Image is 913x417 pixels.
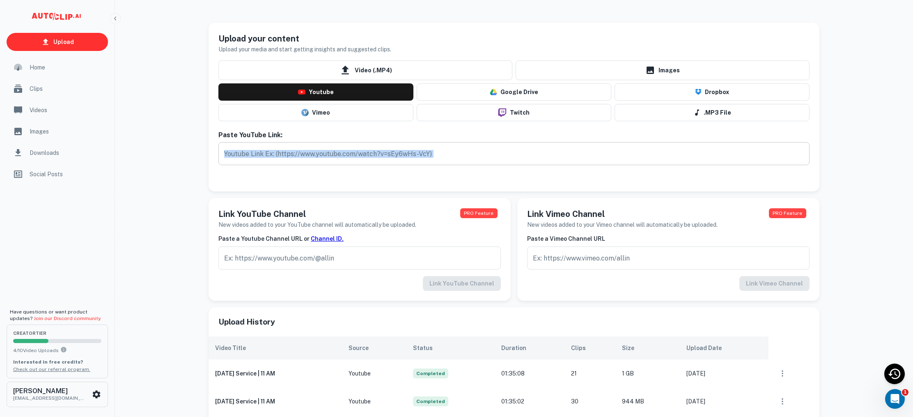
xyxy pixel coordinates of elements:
h6: Paste YouTube Link: [218,131,810,139]
p: Interested in free credits? [13,358,101,366]
th: Clips [564,336,615,359]
th: Size [615,336,680,359]
input: Youtube Link Ex: (https://www.youtube.com/watch?v=sEy6wHs-VcY) [218,142,810,165]
h6: New videos added to your Vimeo channel will automatically be uploaded. [527,220,718,229]
span: Clips [30,84,103,93]
p: 4 / 10 Video Uploads [13,346,101,354]
span: Images [30,127,103,136]
button: Dropbox [615,83,810,101]
a: Downloads [7,143,108,163]
th: Source [342,336,406,359]
input: Ex: https://www.youtube.com/@allin [218,247,501,270]
button: creatorTier4/10Video UploadsYou can upload 10 videos per month on the creator tier. Upgrade to up... [7,325,108,378]
span: Videos [30,106,103,115]
td: 944 MB [615,387,680,415]
span: Completed [413,396,448,406]
img: youtube-logo.png [298,90,305,94]
th: Video Title [209,336,342,359]
h6: [PERSON_NAME] [13,388,87,394]
a: Channel ID. [311,235,344,242]
span: 1 [902,389,908,396]
img: vimeo-logo.svg [301,109,309,116]
p: [EMAIL_ADDRESS][DOMAIN_NAME] [13,394,87,402]
td: 30 [564,387,615,415]
button: .MP3 File [615,104,810,121]
th: Duration [495,336,564,359]
span: Downloads [30,148,103,157]
a: Upload [7,33,108,51]
td: youtube [342,359,406,387]
iframe: Intercom live chat [885,389,905,409]
a: Images [516,60,810,80]
span: PRO Feature [769,208,806,218]
a: Join our Discord community. [34,316,101,321]
td: 01:35:08 [495,359,564,387]
span: Completed [413,369,448,378]
td: 21 [564,359,615,387]
button: Google Drive [417,83,612,101]
span: PRO Feature [460,208,498,218]
button: Twitch [417,104,612,121]
h5: Link Vimeo Channel [527,208,718,220]
td: youtube [342,387,406,415]
button: Youtube [218,83,413,101]
span: creator Tier [13,331,101,336]
p: Upload [53,37,74,46]
input: Ex: https://www.vimeo.com/allin [527,247,810,270]
img: drive-logo.png [490,88,497,96]
h5: Upload your content [218,32,391,45]
a: Check out our referral program. [13,366,90,372]
a: Images [7,122,108,141]
h6: Paste a Youtube Channel URL or [218,234,501,243]
h6: Upload your media and start getting insights and suggested clips. [218,45,391,54]
td: 01:35:02 [495,387,564,415]
span: Home [30,63,103,72]
div: Recent Activity [884,364,905,384]
td: [DATE] [680,387,768,415]
span: Have questions or want product updates? [10,309,101,321]
h6: [DATE] Service | 11 AM [215,369,275,378]
th: Upload Date [680,336,768,359]
a: Home [7,58,108,77]
img: twitch-logo.png [495,108,509,117]
h6: [DATE] Service | 11 AM [215,397,275,406]
td: 1 GB [615,359,680,387]
h5: Link YouTube Channel [218,208,416,220]
th: Status [406,336,495,359]
a: Videos [7,100,108,120]
svg: You can upload 10 videos per month on the creator tier. Upgrade to upload more. [60,346,67,353]
span: Social Posts [30,170,103,179]
h6: New videos added to your YouTube channel will automatically be uploaded. [218,220,416,229]
button: [PERSON_NAME][EMAIL_ADDRESS][DOMAIN_NAME] [7,382,108,407]
span: Video (.MP4) [218,60,512,80]
button: Vimeo [218,104,413,121]
span: Upload History [218,317,810,327]
h6: Paste a Vimeo Channel URL [527,234,810,243]
td: [DATE] [680,359,768,387]
img: Dropbox Logo [695,89,702,96]
a: Social Posts [7,164,108,184]
a: Clips [7,79,108,99]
